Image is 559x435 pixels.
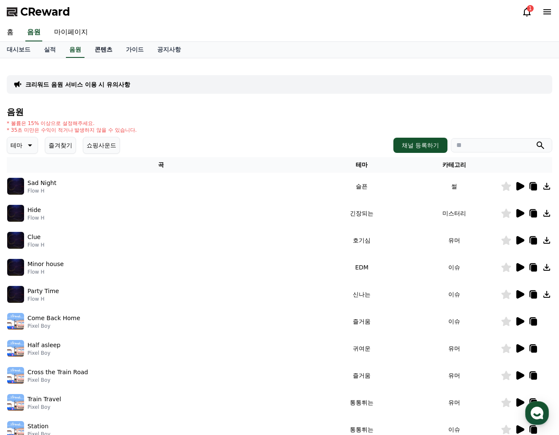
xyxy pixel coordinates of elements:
[109,268,162,289] a: 설정
[522,7,532,17] a: 1
[27,269,64,275] p: Flow H
[27,242,44,248] p: Flow H
[27,233,41,242] p: Clue
[316,281,408,308] td: 신나는
[7,205,24,222] img: music
[408,254,501,281] td: 이슈
[27,341,60,350] p: Half asleep
[27,215,44,221] p: Flow H
[131,280,141,287] span: 설정
[7,259,24,276] img: music
[27,260,64,269] p: Minor house
[316,157,408,173] th: 테마
[150,42,188,58] a: 공지사항
[88,42,119,58] a: 콘텐츠
[56,268,109,289] a: 대화
[408,335,501,362] td: 유머
[25,24,42,41] a: 음원
[393,138,447,153] button: 채널 등록하기
[408,281,501,308] td: 이슈
[316,335,408,362] td: 귀여운
[7,107,552,117] h4: 음원
[408,173,501,200] td: 썰
[27,395,61,404] p: Train Travel
[27,179,56,188] p: Sad Night
[7,313,24,330] img: music
[7,5,70,19] a: CReward
[7,286,24,303] img: music
[3,268,56,289] a: 홈
[316,200,408,227] td: 긴장되는
[83,137,120,154] button: 쇼핑사운드
[27,206,41,215] p: Hide
[27,280,32,287] span: 홈
[25,80,130,89] a: 크리워드 음원 서비스 이용 시 유의사항
[408,157,501,173] th: 카테고리
[27,314,80,323] p: Come Back Home
[408,362,501,389] td: 유머
[27,377,88,383] p: Pixel Boy
[27,368,88,377] p: Cross the Train Road
[408,227,501,254] td: 유머
[7,127,137,133] p: * 35초 미만은 수익이 적거나 발생하지 않을 수 있습니다.
[45,137,76,154] button: 즐겨찾기
[27,188,56,194] p: Flow H
[27,350,60,356] p: Pixel Boy
[47,24,95,41] a: 마이페이지
[7,120,137,127] p: * 볼륨은 15% 이상으로 설정해주세요.
[408,308,501,335] td: 이슈
[11,139,22,151] p: 테마
[316,254,408,281] td: EDM
[408,200,501,227] td: 미스터리
[27,296,59,302] p: Flow H
[7,157,316,173] th: 곡
[20,5,70,19] span: CReward
[27,287,59,296] p: Party Time
[527,5,534,12] div: 1
[27,422,49,431] p: Station
[27,323,80,329] p: Pixel Boy
[316,308,408,335] td: 즐거움
[316,389,408,416] td: 통통튀는
[37,42,63,58] a: 실적
[316,173,408,200] td: 슬픈
[77,281,87,288] span: 대화
[7,137,38,154] button: 테마
[7,367,24,384] img: music
[7,394,24,411] img: music
[7,178,24,195] img: music
[7,340,24,357] img: music
[119,42,150,58] a: 가이드
[408,389,501,416] td: 유머
[316,227,408,254] td: 호기심
[7,232,24,249] img: music
[316,362,408,389] td: 즐거움
[66,42,85,58] a: 음원
[27,404,61,411] p: Pixel Boy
